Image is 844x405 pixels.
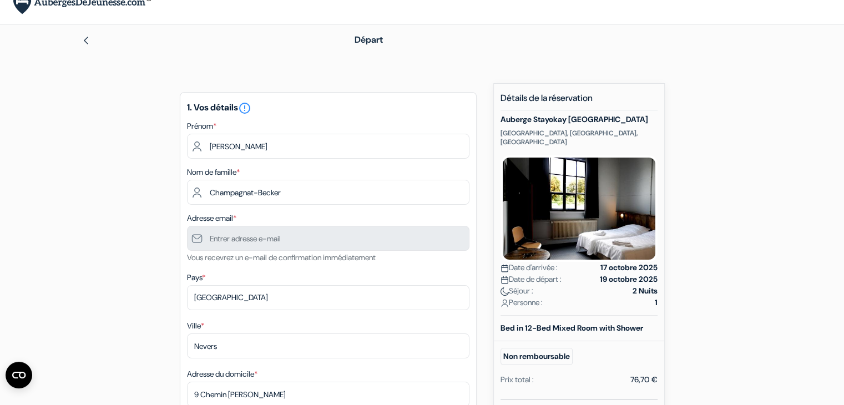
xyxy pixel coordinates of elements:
img: calendar.svg [501,264,509,272]
img: left_arrow.svg [82,36,90,45]
strong: 19 octobre 2025 [600,274,658,285]
p: [GEOGRAPHIC_DATA], [GEOGRAPHIC_DATA], [GEOGRAPHIC_DATA] [501,129,658,146]
strong: 2 Nuits [633,285,658,297]
strong: 1 [655,297,658,308]
a: error_outline [238,102,251,113]
span: Personne : [501,297,543,308]
img: user_icon.svg [501,299,509,307]
label: Pays [187,272,205,283]
label: Adresse du domicile [187,368,257,380]
img: moon.svg [501,287,509,296]
input: Entrer adresse e-mail [187,226,469,251]
label: Adresse email [187,212,236,224]
h5: Détails de la réservation [501,93,658,110]
span: Départ [355,34,383,45]
span: Date de départ : [501,274,562,285]
label: Prénom [187,120,216,132]
h5: Auberge Stayokay [GEOGRAPHIC_DATA] [501,115,658,124]
span: Séjour : [501,285,533,297]
button: Ouvrir le widget CMP [6,362,32,388]
strong: 17 octobre 2025 [600,262,658,274]
img: calendar.svg [501,276,509,284]
b: Bed in 12-Bed Mixed Room with Shower [501,323,643,333]
div: Prix total : [501,374,534,386]
h5: 1. Vos détails [187,102,469,115]
small: Vous recevrez un e-mail de confirmation immédiatement [187,252,376,262]
input: Entrez votre prénom [187,134,469,159]
small: Non remboursable [501,348,573,365]
div: 76,70 € [630,374,658,386]
i: error_outline [238,102,251,115]
input: Entrer le nom de famille [187,180,469,205]
label: Ville [187,320,204,332]
label: Nom de famille [187,166,240,178]
span: Date d'arrivée : [501,262,558,274]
